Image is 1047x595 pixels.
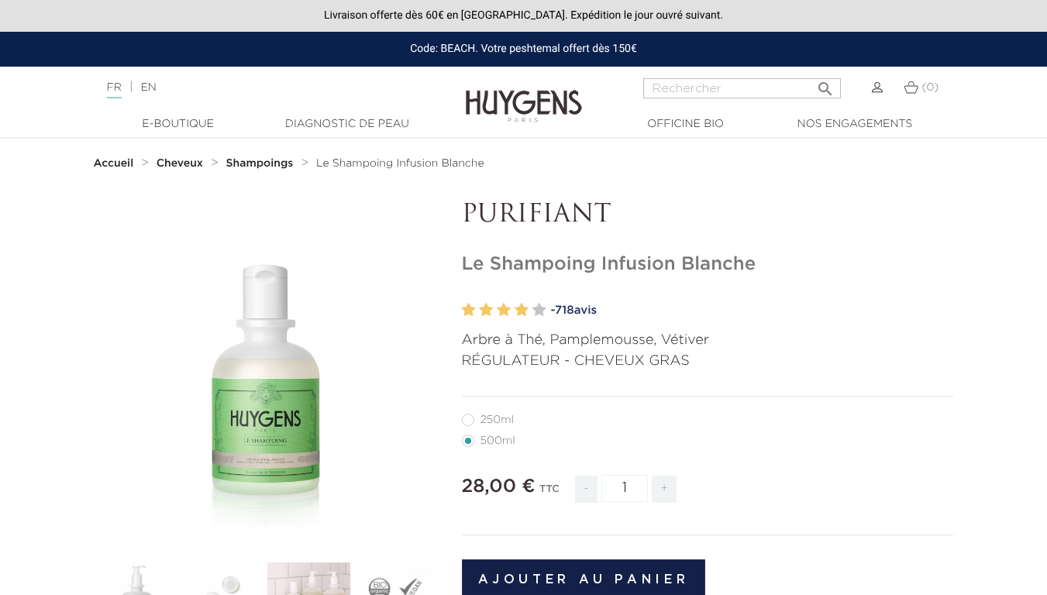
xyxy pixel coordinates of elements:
h1: Le Shampoing Infusion Blanche [462,253,954,276]
div: TTC [539,473,560,514]
label: 3 [497,299,511,322]
strong: Cheveux [157,158,203,169]
a: E-Boutique [101,116,256,132]
a: Accueil [94,157,137,170]
strong: Accueil [94,158,134,169]
img: Huygens [466,65,582,125]
label: 250ml [462,414,532,426]
span: 28,00 € [462,477,536,496]
label: 2 [479,299,493,322]
span: + [652,476,677,503]
p: Arbre à Thé, Pamplemousse, Vétiver [462,330,954,351]
a: Nos engagements [777,116,932,132]
a: Le Shampoing Infusion Blanche [316,157,484,170]
p: RÉGULATEUR - CHEVEUX GRAS [462,351,954,372]
label: 5 [532,299,546,322]
input: Rechercher [643,78,841,98]
p: PURIFIANT [462,201,954,230]
span: - [575,476,597,503]
span: 718 [555,304,574,316]
div: | [99,78,425,97]
button:  [811,74,839,95]
label: 4 [515,299,529,322]
a: EN [140,82,156,93]
input: Quantité [601,475,648,502]
a: FR [107,82,122,98]
strong: Shampoings [226,158,294,169]
a: Officine Bio [608,116,763,132]
i:  [816,75,835,94]
span: Le Shampoing Infusion Blanche [316,158,484,169]
label: 1 [462,299,476,322]
a: Diagnostic de peau [270,116,425,132]
a: Shampoings [226,157,298,170]
span: (0) [921,82,939,93]
a: Cheveux [157,157,207,170]
label: 500ml [462,435,534,447]
a: -718avis [551,299,954,322]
